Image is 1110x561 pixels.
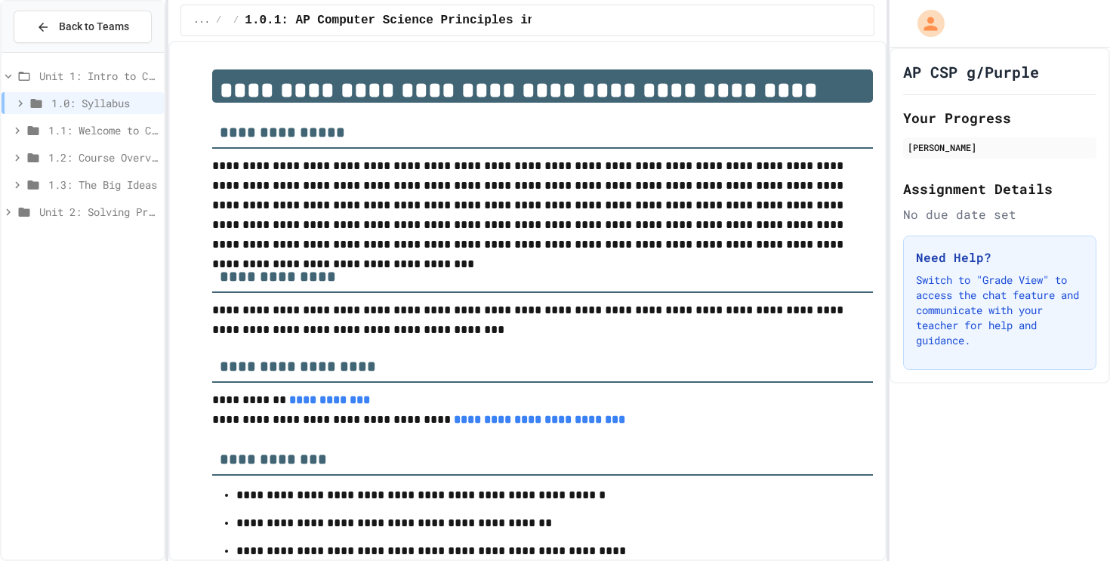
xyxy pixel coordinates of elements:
span: 1.2: Course Overview and the AP Exam [48,149,158,165]
h2: Assignment Details [903,178,1096,199]
span: 1.0: Syllabus [51,95,158,111]
div: My Account [902,6,948,41]
span: 1.0.1: AP Computer Science Principles in Python Course Syllabus [245,11,701,29]
span: / [233,14,239,26]
button: Back to Teams [14,11,152,43]
span: Unit 2: Solving Problems in Computer Science [39,204,158,220]
span: ... [193,14,210,26]
span: Unit 1: Intro to Computer Science [39,68,158,84]
span: / [216,14,221,26]
div: [PERSON_NAME] [908,140,1092,154]
span: 1.3: The Big Ideas [48,177,158,193]
p: Switch to "Grade View" to access the chat feature and communicate with your teacher for help and ... [916,273,1084,348]
h2: Your Progress [903,107,1096,128]
span: 1.1: Welcome to Computer Science [48,122,158,138]
h1: AP CSP g/Purple [903,61,1039,82]
h3: Need Help? [916,248,1084,267]
span: Back to Teams [59,19,129,35]
div: No due date set [903,205,1096,223]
